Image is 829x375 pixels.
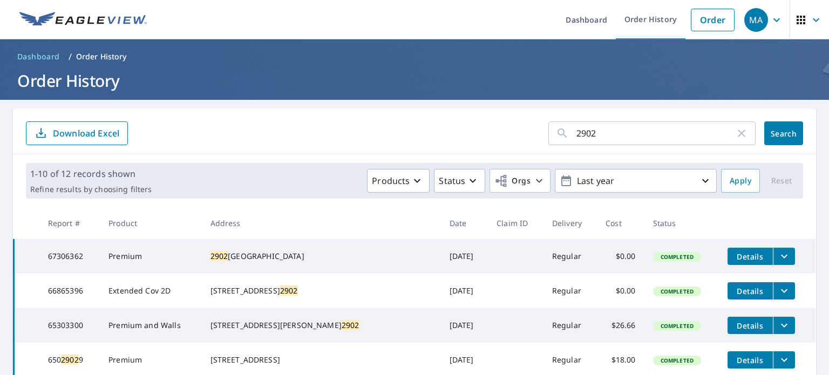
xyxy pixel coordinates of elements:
[434,169,485,193] button: Status
[730,174,751,188] span: Apply
[39,207,100,239] th: Report #
[773,351,795,369] button: filesDropdownBtn-65029029
[441,239,488,274] td: [DATE]
[76,51,127,62] p: Order History
[576,118,735,148] input: Address, Report #, Claim ID, etc.
[654,357,700,364] span: Completed
[734,286,766,296] span: Details
[210,285,432,296] div: [STREET_ADDRESS]
[654,253,700,261] span: Completed
[543,239,597,274] td: Regular
[691,9,735,31] a: Order
[494,174,531,188] span: Orgs
[13,48,816,65] nav: breadcrumb
[764,121,803,145] button: Search
[69,50,72,63] li: /
[342,320,359,330] mark: 2902
[555,169,717,193] button: Last year
[441,207,488,239] th: Date
[13,70,816,92] h1: Order History
[39,239,100,274] td: 67306362
[210,251,432,262] div: [GEOGRAPHIC_DATA]
[644,207,719,239] th: Status
[597,207,644,239] th: Cost
[773,282,795,299] button: filesDropdownBtn-66865396
[53,127,119,139] p: Download Excel
[654,288,700,295] span: Completed
[100,308,201,343] td: Premium and Walls
[773,248,795,265] button: filesDropdownBtn-67306362
[728,351,773,369] button: detailsBtn-65029029
[597,274,644,308] td: $0.00
[39,274,100,308] td: 66865396
[597,308,644,343] td: $26.66
[30,185,152,194] p: Refine results by choosing filters
[19,12,147,28] img: EV Logo
[210,251,228,261] mark: 2902
[367,169,430,193] button: Products
[39,308,100,343] td: 65303300
[17,51,60,62] span: Dashboard
[26,121,128,145] button: Download Excel
[441,308,488,343] td: [DATE]
[728,282,773,299] button: detailsBtn-66865396
[734,251,766,262] span: Details
[744,8,768,32] div: MA
[372,174,410,187] p: Products
[654,322,700,330] span: Completed
[543,274,597,308] td: Regular
[61,354,79,365] mark: 2902
[721,169,760,193] button: Apply
[573,172,699,190] p: Last year
[543,207,597,239] th: Delivery
[773,128,794,139] span: Search
[734,321,766,331] span: Details
[728,248,773,265] button: detailsBtn-67306362
[210,320,432,331] div: [STREET_ADDRESS][PERSON_NAME]
[100,274,201,308] td: Extended Cov 2D
[597,239,644,274] td: $0.00
[30,167,152,180] p: 1-10 of 12 records shown
[773,317,795,334] button: filesDropdownBtn-65303300
[488,207,543,239] th: Claim ID
[13,48,64,65] a: Dashboard
[439,174,465,187] p: Status
[100,207,201,239] th: Product
[210,354,432,365] div: [STREET_ADDRESS]
[280,285,298,296] mark: 2902
[202,207,441,239] th: Address
[100,239,201,274] td: Premium
[734,355,766,365] span: Details
[543,308,597,343] td: Regular
[728,317,773,334] button: detailsBtn-65303300
[490,169,551,193] button: Orgs
[441,274,488,308] td: [DATE]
